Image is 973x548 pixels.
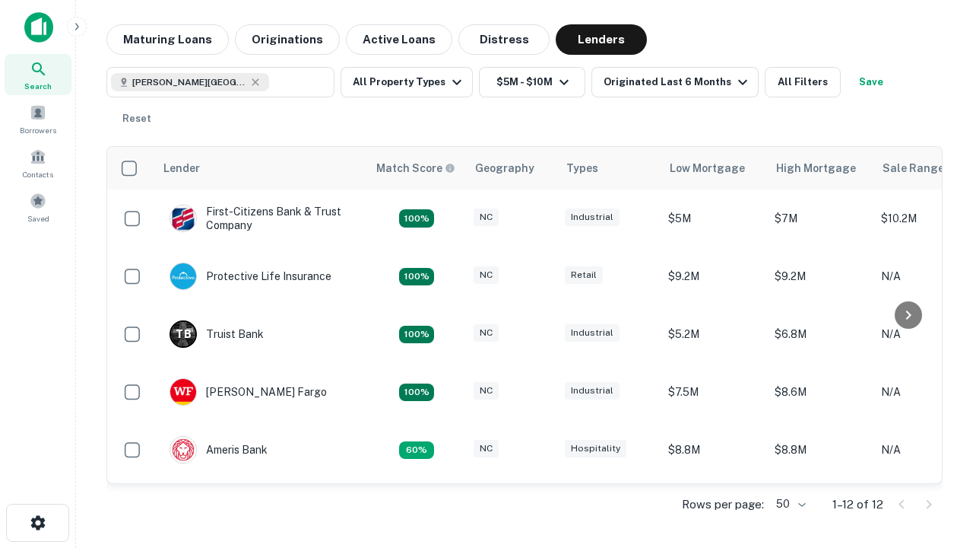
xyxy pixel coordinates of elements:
img: picture [170,205,196,231]
button: All Property Types [341,67,473,97]
div: Industrial [565,324,620,342]
td: $6.8M [767,305,873,363]
span: Search [24,80,52,92]
div: Matching Properties: 2, hasApolloMatch: undefined [399,268,434,286]
button: Reset [113,104,161,134]
td: $5M [661,190,767,247]
div: Sale Range [883,159,944,177]
td: $8.8M [767,421,873,479]
div: Industrial [565,382,620,400]
div: NC [474,266,499,284]
div: Protective Life Insurance [170,263,331,290]
th: Capitalize uses an advanced AI algorithm to match your search with the best lender. The match sco... [367,147,466,190]
div: Types [566,159,598,177]
div: Truist Bank [170,320,264,348]
div: High Mortgage [776,159,856,177]
div: Geography [475,159,534,177]
td: $8.6M [767,363,873,421]
a: Borrowers [5,98,71,139]
div: Retail [565,266,603,284]
div: NC [474,324,499,342]
span: Saved [27,212,49,225]
div: Capitalize uses an advanced AI algorithm to match your search with the best lender. The match sco... [376,160,455,177]
td: $8.8M [661,421,767,479]
img: picture [170,263,196,289]
th: Lender [154,147,367,190]
span: [PERSON_NAME][GEOGRAPHIC_DATA], [GEOGRAPHIC_DATA] [132,75,246,89]
img: capitalize-icon.png [24,12,53,43]
div: Matching Properties: 2, hasApolloMatch: undefined [399,209,434,228]
img: picture [170,437,196,463]
button: $5M - $10M [479,67,585,97]
th: Geography [466,147,557,190]
td: $7.5M [661,363,767,421]
div: NC [474,209,499,226]
a: Contacts [5,142,71,183]
div: Hospitality [565,440,626,457]
img: picture [170,379,196,405]
div: NC [474,440,499,457]
span: Contacts [23,168,53,180]
h6: Match Score [376,160,452,177]
button: Save your search to get updates of matches that match your search criteria. [847,67,895,97]
div: [PERSON_NAME] Fargo [170,378,327,406]
button: Originated Last 6 Months [591,67,759,97]
td: $9.2M [661,247,767,305]
div: Lender [163,159,200,177]
div: Matching Properties: 1, hasApolloMatch: undefined [399,441,434,460]
div: Matching Properties: 3, hasApolloMatch: undefined [399,326,434,344]
button: Lenders [556,24,647,55]
p: T B [176,327,191,342]
div: NC [474,382,499,400]
td: $7M [767,190,873,247]
p: 1–12 of 12 [832,495,883,514]
td: $9.2M [661,479,767,537]
td: $9.2M [767,247,873,305]
div: Low Mortgage [670,159,745,177]
div: Ameris Bank [170,436,268,464]
div: 50 [770,493,808,515]
button: All Filters [765,67,841,97]
a: Search [5,54,71,95]
th: Low Mortgage [661,147,767,190]
button: Distress [458,24,550,55]
iframe: Chat Widget [897,378,973,451]
button: Originations [235,24,340,55]
th: High Mortgage [767,147,873,190]
div: Industrial [565,209,620,226]
th: Types [557,147,661,190]
div: Matching Properties: 2, hasApolloMatch: undefined [399,384,434,402]
a: Saved [5,186,71,228]
p: Rows per page: [682,495,764,514]
td: $5.2M [661,305,767,363]
div: First-citizens Bank & Trust Company [170,205,352,232]
button: Maturing Loans [106,24,229,55]
span: Borrowers [20,124,56,136]
td: $9.2M [767,479,873,537]
div: Originated Last 6 Months [604,73,752,91]
button: Active Loans [346,24,452,55]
